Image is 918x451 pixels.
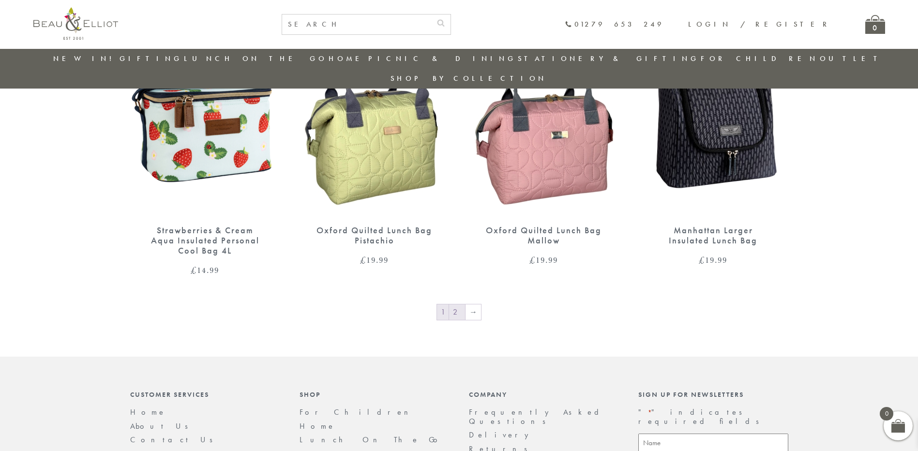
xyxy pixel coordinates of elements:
a: Contact Us [130,435,219,445]
p: " " indicates required fields [638,408,788,426]
bdi: 19.99 [529,254,558,266]
div: Oxford Quilted Lunch Bag Pistachio [316,225,433,245]
a: Frequently Asked Questions [469,407,605,426]
nav: Product Pagination [130,303,788,323]
bdi: 19.99 [360,254,389,266]
a: Lunch On The Go [184,54,327,63]
span: £ [191,264,197,276]
a: Login / Register [688,19,831,29]
a: Stationery & Gifting [518,54,699,63]
div: Strawberries & Cream Aqua Insulated Personal Cool Bag 4L [147,225,263,256]
a: Oxford quilted lunch bag mallow Oxford Quilted Lunch Bag Mallow £19.99 [469,22,619,264]
a: Gifting [120,54,182,63]
div: Company [469,391,619,398]
a: Outlet [820,54,884,63]
a: Lunch On The Go [300,435,443,445]
div: Sign up for newsletters [638,391,788,398]
a: Strawberries & Cream Aqua Insulated Personal Cool Bag 4L Strawberries & Cream Aqua Insulated Pers... [130,22,280,274]
span: Page 1 [437,304,449,320]
a: 0 [865,15,885,34]
a: → [466,304,481,320]
a: New in! [53,54,118,63]
a: Delivery [469,430,534,440]
img: Oxford quilted lunch bag mallow [469,22,619,216]
span: £ [360,254,366,266]
a: For Children [300,407,416,417]
a: Manhattan Larger Lunch Bag Manhattan Larger Insulated Lunch Bag £19.99 [638,22,788,264]
a: Home [130,407,166,417]
bdi: 14.99 [191,264,219,276]
a: For Children [701,54,818,63]
img: logo [33,7,118,40]
a: Oxford Quilted Lunch Bag Pistachio £19.99 [300,22,450,264]
span: £ [529,254,536,266]
bdi: 19.99 [699,254,727,266]
a: Home [300,421,335,431]
span: £ [699,254,705,266]
div: Customer Services [130,391,280,398]
img: Strawberries & Cream Aqua Insulated Personal Cool Bag 4L [130,22,280,216]
a: Picnic & Dining [368,54,516,63]
div: Manhattan Larger Insulated Lunch Bag [655,225,771,245]
a: Page 2 [449,304,465,320]
a: Shop by collection [391,74,547,83]
a: 01279 653 249 [565,20,664,29]
input: SEARCH [282,15,431,34]
span: 0 [880,407,893,421]
a: Home [329,54,367,63]
div: Oxford Quilted Lunch Bag Mallow [486,225,602,245]
a: About Us [130,421,195,431]
img: Manhattan Larger Lunch Bag [638,22,788,216]
div: Shop [300,391,450,398]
